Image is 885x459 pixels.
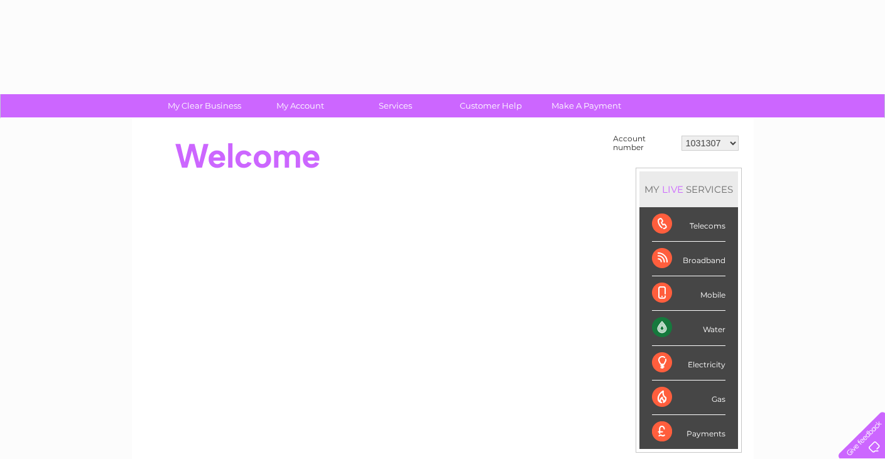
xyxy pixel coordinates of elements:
[610,131,678,155] td: Account number
[652,242,725,276] div: Broadband
[652,381,725,415] div: Gas
[439,94,543,117] a: Customer Help
[153,94,256,117] a: My Clear Business
[535,94,638,117] a: Make A Payment
[652,311,725,345] div: Water
[652,415,725,449] div: Payments
[652,276,725,311] div: Mobile
[652,346,725,381] div: Electricity
[248,94,352,117] a: My Account
[652,207,725,242] div: Telecoms
[660,183,686,195] div: LIVE
[344,94,447,117] a: Services
[639,171,738,207] div: MY SERVICES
